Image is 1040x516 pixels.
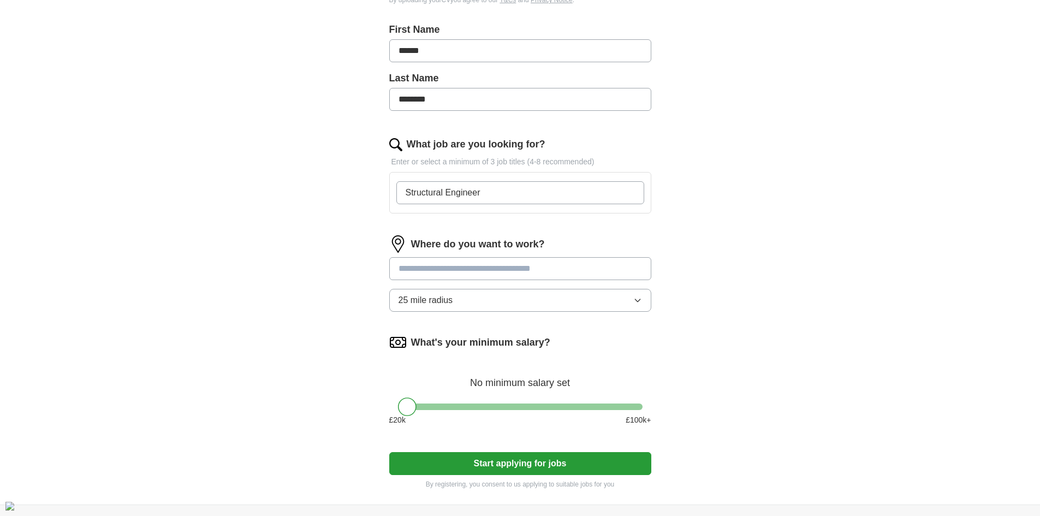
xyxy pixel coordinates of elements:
span: 25 mile radius [399,294,453,307]
label: Where do you want to work? [411,237,545,252]
span: £ 100 k+ [626,414,651,426]
div: No minimum salary set [389,364,651,390]
label: What's your minimum salary? [411,335,550,350]
button: 25 mile radius [389,289,651,312]
label: First Name [389,22,651,37]
div: Cookie consent button [5,502,14,511]
input: Type a job title and press enter [396,181,644,204]
img: search.png [389,138,402,151]
button: Start applying for jobs [389,452,651,475]
img: salary.png [389,334,407,351]
label: What job are you looking for? [407,137,545,152]
label: Last Name [389,71,651,86]
img: Cookie%20settings [5,502,14,511]
p: By registering, you consent to us applying to suitable jobs for you [389,479,651,489]
span: £ 20 k [389,414,406,426]
p: Enter or select a minimum of 3 job titles (4-8 recommended) [389,156,651,168]
img: location.png [389,235,407,253]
